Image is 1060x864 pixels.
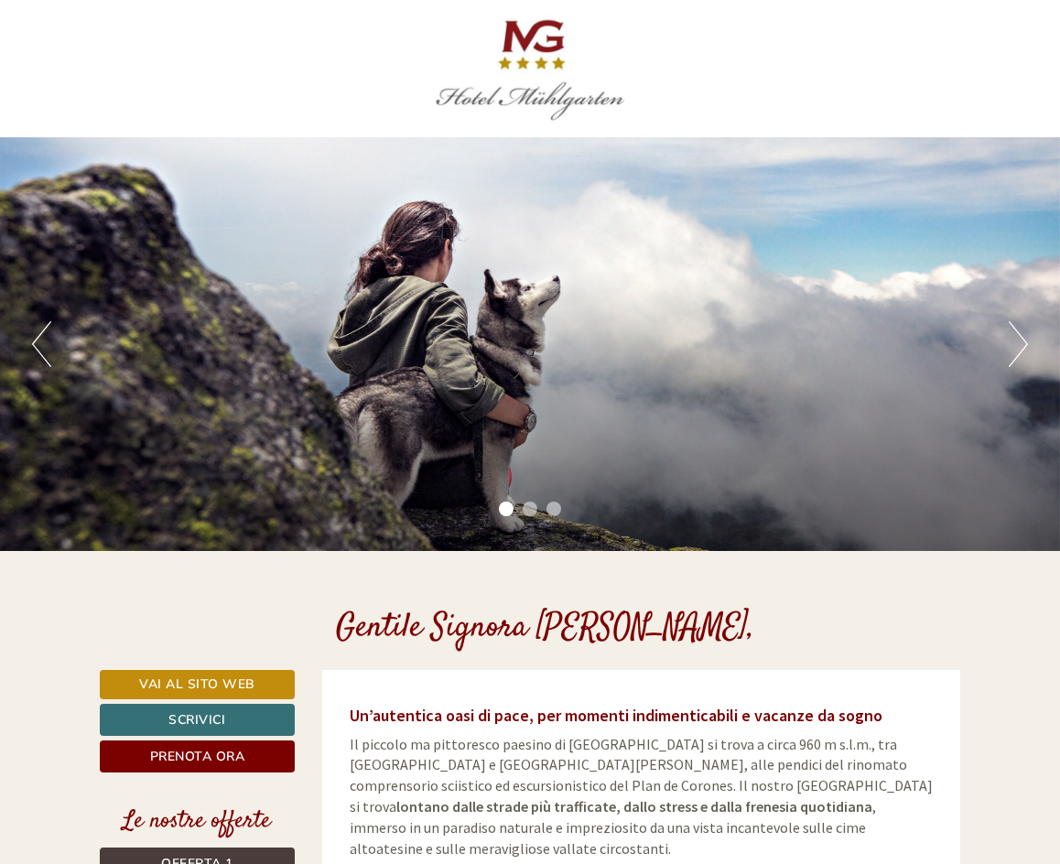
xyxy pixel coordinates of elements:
[350,705,882,726] span: Un’autentica oasi di pace, per momenti indimenticabili e vacanze da sogno
[100,704,295,736] a: Scrivici
[350,735,933,858] span: Il piccolo ma pittoresco paesino di [GEOGRAPHIC_DATA] si trova a circa 960 m s.l.m., tra [GEOGRAP...
[336,610,754,647] h1: Gentile Signora [PERSON_NAME],
[32,321,51,367] button: Previous
[396,797,872,815] strong: lontano dalle strade più trafficate, dallo stress e dalla frenesia quotidiana
[1009,321,1028,367] button: Next
[100,805,295,838] div: Le nostre offerte
[100,670,295,699] a: Vai al sito web
[100,740,295,772] a: Prenota ora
